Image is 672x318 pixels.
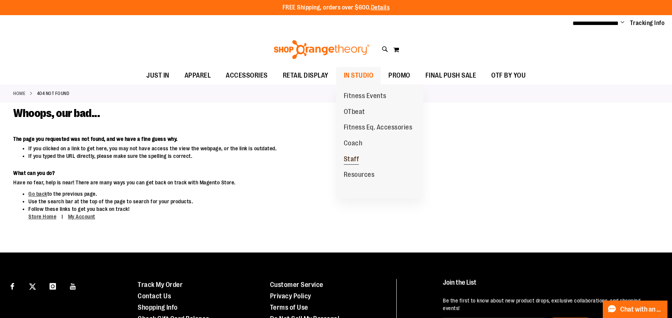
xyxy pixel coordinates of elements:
a: RETAIL DISPLAY [275,67,336,84]
li: If you clicked on a link to get here, you may not have access the view the webpage, or the link i... [28,145,524,152]
span: OTbeat [344,108,365,117]
strong: 404 Not Found [37,90,70,97]
span: RETAIL DISPLAY [283,67,329,84]
span: Fitness Events [344,92,386,101]
a: Store Home [28,214,56,220]
ul: IN STUDIO [336,84,423,198]
span: PROMO [388,67,410,84]
span: OTF BY YOU [491,67,526,84]
a: Contact Us [138,292,171,300]
span: ACCESSORIES [226,67,268,84]
a: Go back [28,191,47,197]
span: Resources [344,171,375,180]
a: Track My Order [138,281,183,288]
a: Customer Service [270,281,323,288]
a: JUST IN [139,67,177,84]
dt: The page you requested was not found, and we have a fine guess why. [13,135,524,143]
a: FINAL PUSH SALE [418,67,484,84]
a: Tracking Info [630,19,665,27]
span: | [58,210,67,223]
a: Visit our Instagram page [46,279,59,292]
a: PROMO [381,67,418,84]
a: Coach [336,136,370,151]
button: Account menu [621,19,624,27]
a: Visit our Youtube page [67,279,80,292]
span: FINAL PUSH SALE [425,67,476,84]
span: APPAREL [185,67,211,84]
p: FREE Shipping, orders over $600. [282,3,390,12]
a: ACCESSORIES [218,67,275,84]
img: Twitter [29,283,36,290]
a: Privacy Policy [270,292,311,300]
span: Staff [344,155,359,165]
a: Home [13,90,25,97]
button: Chat with an Expert [603,301,668,318]
a: Fitness Events [336,88,394,104]
dt: What can you do? [13,169,524,177]
span: Chat with an Expert [620,306,663,313]
li: If you typed the URL directly, please make sure the spelling is correct. [28,152,524,160]
a: OTbeat [336,104,373,120]
li: to the previous page. [28,190,524,198]
a: Details [371,4,390,11]
a: Staff [336,151,367,167]
h4: Join the List [443,279,655,293]
a: Shopping Info [138,304,178,311]
a: Resources [336,167,382,183]
a: IN STUDIO [336,67,381,84]
span: Coach [344,139,363,149]
a: My Account [68,214,95,220]
a: OTF BY YOU [484,67,533,84]
a: APPAREL [177,67,219,84]
img: Shop Orangetheory [273,40,371,59]
span: JUST IN [146,67,169,84]
p: Be the first to know about new product drops, exclusive collaborations, and shopping events! [443,297,655,312]
span: IN STUDIO [344,67,374,84]
li: Follow these links to get you back on track! [28,205,524,221]
span: Whoops, our bad... [13,107,100,120]
dd: Have no fear, help is near! There are many ways you can get back on track with Magento Store. [13,179,524,186]
a: Visit our Facebook page [6,279,19,292]
a: Fitness Eq. Accessories [336,120,420,136]
span: Fitness Eq. Accessories [344,123,413,133]
a: Terms of Use [270,304,308,311]
li: Use the search bar at the top of the page to search for your products. [28,198,524,205]
a: Visit our X page [26,279,39,292]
